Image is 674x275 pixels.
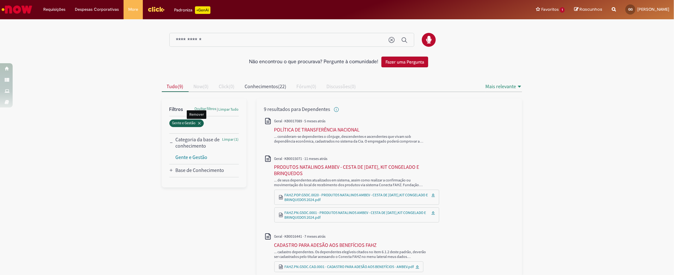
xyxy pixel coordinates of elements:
span: GG [628,7,633,11]
span: [PERSON_NAME] [637,7,669,12]
img: ServiceNow [1,3,33,16]
a: Rascunhos [574,7,602,13]
span: Despesas Corporativas [75,6,119,13]
p: +GenAi [195,6,210,14]
h2: Não encontrou o que procurava? Pergunte à comunidade! [249,59,378,65]
span: 1 [560,7,565,13]
span: Requisições [43,6,65,13]
span: Rascunhos [580,6,602,12]
button: Fazer uma Pergunta [381,57,428,67]
img: click_logo_yellow_360x200.png [148,4,165,14]
div: Padroniza [174,6,210,14]
span: Favoritos [541,6,559,13]
span: More [128,6,138,13]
